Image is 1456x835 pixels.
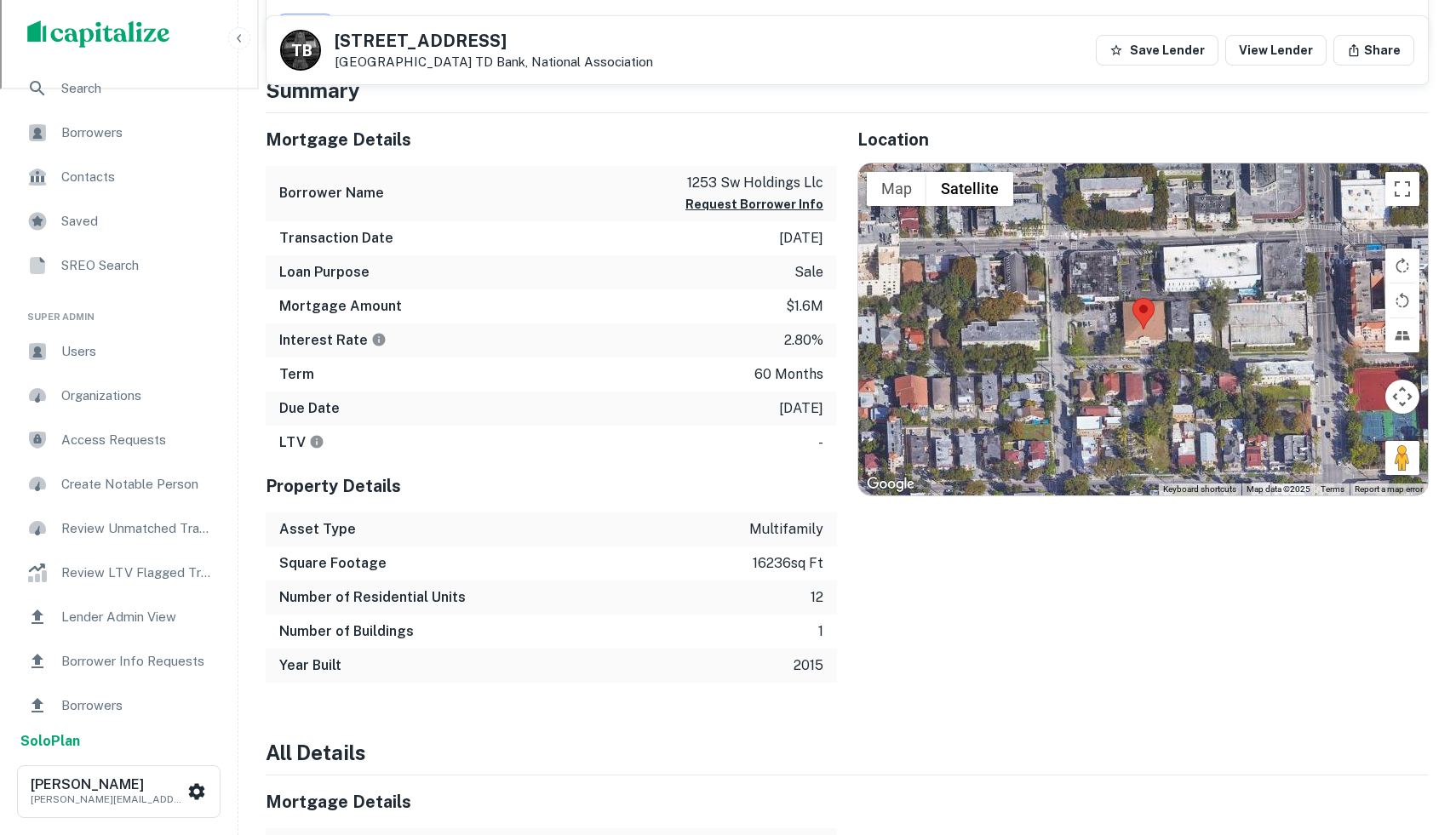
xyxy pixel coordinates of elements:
span: Borrower Info Requests [61,651,214,672]
h5: [STREET_ADDRESS] [335,32,653,49]
a: Access Requests [14,420,224,460]
h6: Year Built [279,655,341,676]
p: 2.80% [784,330,823,351]
a: Borrower Info Requests [14,641,224,682]
p: sale [794,262,823,283]
a: SoloPlan [20,731,80,752]
p: [GEOGRAPHIC_DATA] [335,54,653,70]
button: expand row [1390,9,1419,38]
a: Organizations [14,375,224,416]
a: View Lender [1225,35,1327,66]
p: [PERSON_NAME][EMAIL_ADDRESS][PERSON_NAME][DOMAIN_NAME] [31,792,184,807]
h6: Square Footage [279,553,387,574]
span: Create Notable Person [61,474,214,495]
span: Users [61,341,214,362]
h6: Number of Buildings [279,621,414,642]
p: 1 [818,621,823,642]
svg: LTVs displayed on the website are for informational purposes only and may be reported incorrectly... [309,434,324,449]
h4: Summary [266,75,1429,106]
img: Google [863,473,919,495]
h4: All Details [266,737,1429,768]
h5: Mortgage Details [266,789,837,815]
button: Save Lender [1096,35,1218,66]
iframe: Chat Widget [1371,699,1456,781]
h6: Interest Rate [279,330,387,351]
p: 60 months [754,364,823,385]
h6: Mortgage Amount [279,296,402,317]
button: Toggle fullscreen view [1385,172,1419,206]
a: Users [14,331,224,372]
a: Borrowers [14,685,224,726]
h6: Term [279,364,314,385]
h5: Mortgage Details [266,127,837,152]
span: Access Requests [61,430,214,450]
button: Tilt map [1385,318,1419,352]
button: Rotate map counterclockwise [1385,283,1419,317]
div: Review LTV Flagged Transactions [14,552,224,593]
h6: LTV [279,432,324,453]
a: Create Notable Person [14,464,224,505]
p: T B [291,39,311,62]
p: - [818,432,823,453]
td: [DATE] [651,1,800,47]
button: Share [1333,35,1414,66]
h6: Borrower Name [279,183,384,203]
span: Contacts [61,167,214,187]
span: Review LTV Flagged Transactions [61,563,214,583]
h5: Property Details [266,473,837,499]
a: Lender Admin View [14,597,224,638]
span: Lender Admin View [61,607,214,627]
span: SREO Search [61,255,214,276]
a: Borrowers [14,112,224,153]
span: Borrowers [61,695,214,716]
h6: Asset Type [279,519,356,540]
a: Terms (opens in new tab) [1321,484,1344,494]
p: [DATE] [779,398,823,419]
a: SREO Search [14,245,224,286]
span: Saved [61,211,214,232]
a: TD Bank, National Association [475,54,653,69]
div: Contacts [14,157,224,197]
span: Organizations [61,386,214,406]
a: Search [14,68,224,109]
a: T B [280,30,321,71]
h6: Transaction Date [279,228,393,249]
p: 1253 sw holdings llc [685,173,823,193]
p: $1.6m [786,296,823,317]
span: Map data ©2025 [1247,484,1310,494]
li: Super Admin [14,289,224,331]
p: multifamily [749,519,823,540]
button: Show street map [867,172,926,206]
button: Request Borrower Info [685,194,823,214]
a: Review Unmatched Transactions [14,508,224,549]
span: Search [61,78,214,99]
p: 16236 sq ft [753,553,823,574]
p: 2015 [794,655,823,676]
div: → [809,14,1343,33]
a: Open this area in Google Maps (opens a new window) [863,473,919,495]
button: [PERSON_NAME][PERSON_NAME][EMAIL_ADDRESS][PERSON_NAME][DOMAIN_NAME] [17,765,221,818]
a: Saved [14,201,224,242]
button: Show satellite imagery [926,172,1013,206]
strong: Solo Plan [20,733,80,749]
button: Keyboard shortcuts [1163,483,1236,495]
h5: Location [857,127,1429,152]
span: Borrowers [61,123,214,143]
h6: Loan Purpose [279,262,370,283]
p: 12 [811,587,823,608]
svg: The interest rates displayed on the website are for informational purposes only and may be report... [371,332,387,347]
img: capitalize-logo.png [27,20,170,48]
p: [DATE] [779,228,823,249]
